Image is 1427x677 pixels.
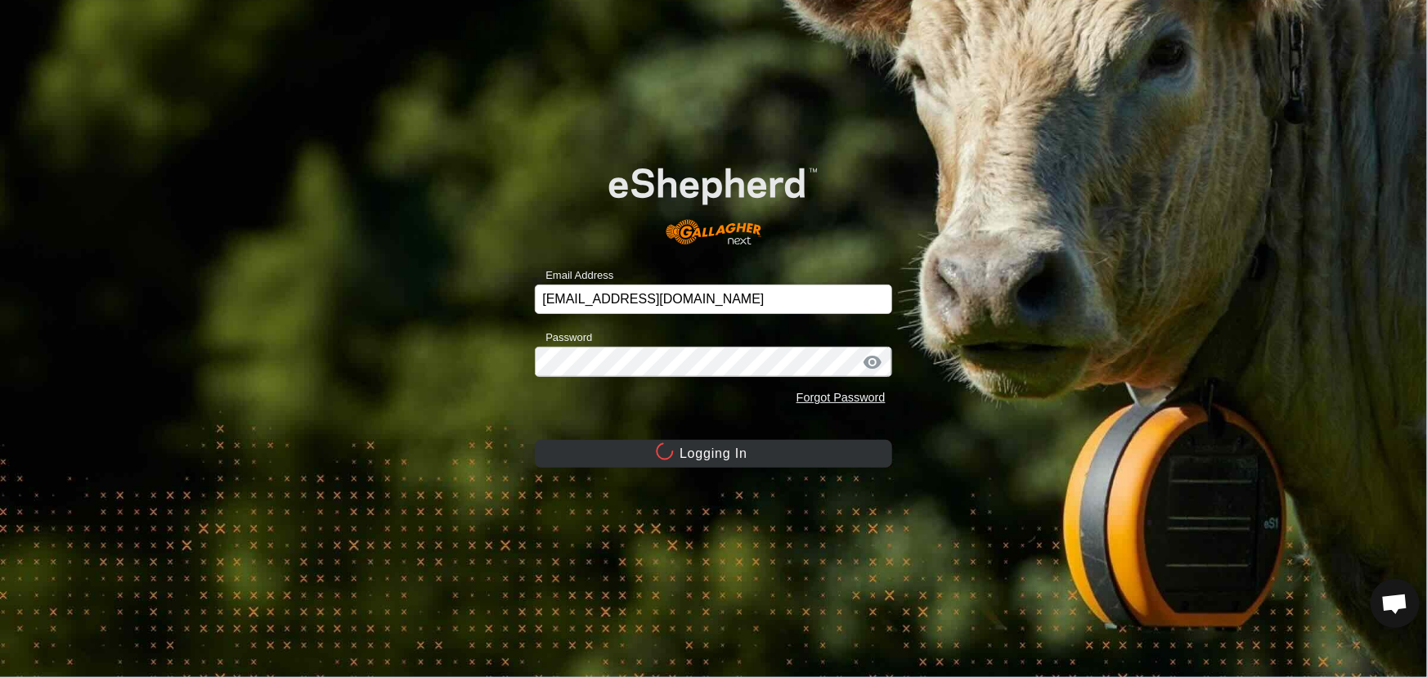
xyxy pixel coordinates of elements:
[571,138,856,260] img: E-shepherd Logo
[535,440,891,468] button: Logging In
[535,267,613,284] label: Email Address
[797,391,886,404] a: Forgot Password
[535,330,592,346] label: Password
[1371,579,1420,628] div: Open chat
[535,285,891,314] input: Email Address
